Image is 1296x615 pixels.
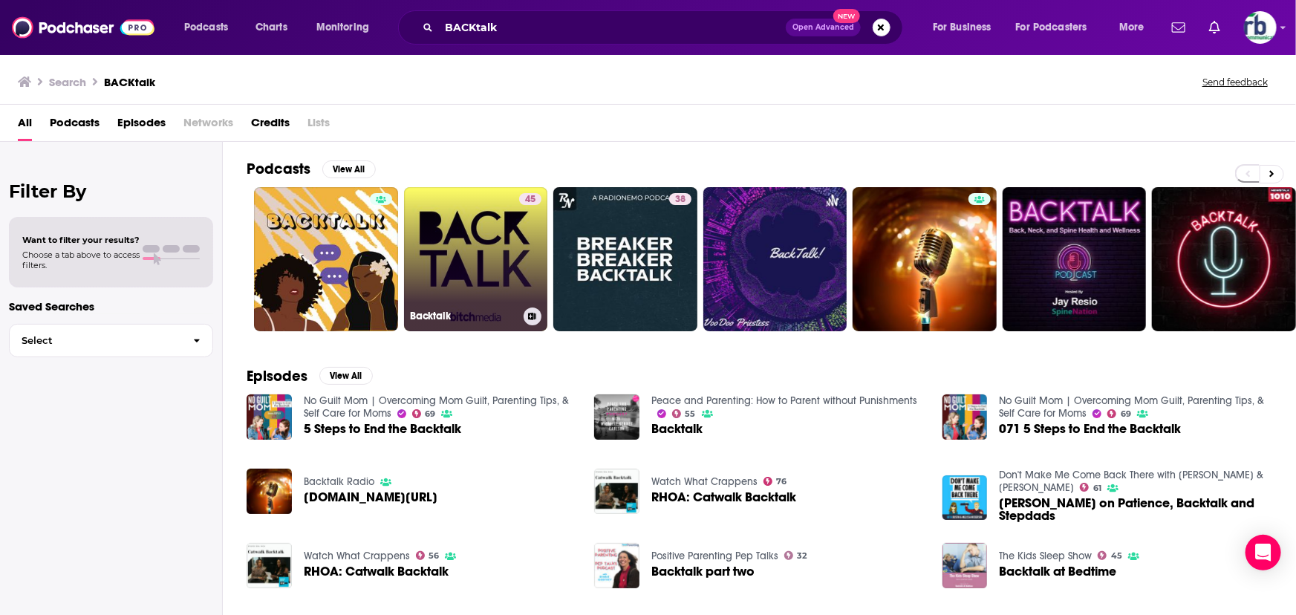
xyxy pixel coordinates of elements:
img: 5 Steps to End the Backtalk [247,394,292,440]
button: open menu [922,16,1010,39]
a: Episodes [117,111,166,141]
button: View All [322,160,376,178]
img: Backtalk [594,394,639,440]
span: 69 [425,411,435,417]
span: 69 [1121,411,1131,417]
a: 45 [519,193,541,205]
span: Monitoring [316,17,369,38]
a: Watch What Crappens [304,550,410,562]
div: Search podcasts, credits, & more... [412,10,917,45]
a: 55 [672,409,696,418]
span: More [1119,17,1144,38]
img: RHOA: Catwalk Backtalk [247,543,292,588]
span: Networks [183,111,233,141]
button: Show profile menu [1244,11,1277,44]
a: 5 Steps to End the Backtalk [304,423,461,435]
span: Credits [251,111,290,141]
a: Backtalk at Bedtime [999,565,1116,578]
a: Podcasts [50,111,100,141]
span: Open Advanced [792,24,854,31]
span: Lists [307,111,330,141]
a: Show notifications dropdown [1203,15,1226,40]
img: 071 5 Steps to End the Backtalk [942,394,988,440]
a: 38 [553,187,697,331]
span: 38 [675,192,686,207]
span: Want to filter your results? [22,235,140,245]
span: 56 [429,553,439,559]
button: open menu [306,16,388,39]
span: 32 [798,553,807,559]
span: Select [10,336,181,345]
span: Charts [255,17,287,38]
img: Bone Hampton on Patience, Backtalk and Stepdads [942,475,988,521]
a: Show notifications dropdown [1166,15,1191,40]
a: Backtalk part two [594,543,639,588]
button: Send feedback [1198,76,1272,88]
a: 76 [763,477,787,486]
img: Podchaser - Follow, Share and Rate Podcasts [12,13,154,42]
p: Saved Searches [9,299,213,313]
button: Open AdvancedNew [786,19,861,36]
a: Bone Hampton on Patience, Backtalk and Stepdads [999,497,1272,522]
a: No Guilt Mom | Overcoming Mom Guilt, Parenting Tips, & Self Care for Moms [304,394,569,420]
a: Watch What Crappens [651,475,758,488]
div: Open Intercom Messenger [1245,535,1281,570]
button: open menu [1006,16,1109,39]
span: RHOA: Catwalk Backtalk [651,491,796,504]
a: 38 [669,193,691,205]
a: www.blogtalkradio.com/backtalk14/10/28/2015 [304,491,437,504]
h3: Backtalk [410,310,518,322]
a: 071 5 Steps to End the Backtalk [999,423,1181,435]
a: PodcastsView All [247,160,376,178]
a: EpisodesView All [247,367,373,385]
img: User Profile [1244,11,1277,44]
span: 45 [1111,553,1122,559]
span: Logged in as johannarb [1244,11,1277,44]
h2: Podcasts [247,160,310,178]
a: 45Backtalk [404,187,548,331]
a: Backtalk Radio [304,475,374,488]
a: Charts [246,16,296,39]
a: 61 [1080,483,1101,492]
img: Backtalk at Bedtime [942,543,988,588]
a: Positive Parenting Pep Talks [651,550,778,562]
a: Backtalk part two [651,565,755,578]
span: Choose a tab above to access filters. [22,250,140,270]
span: New [833,9,860,23]
span: 76 [777,478,787,485]
img: RHOA: Catwalk Backtalk [594,469,639,514]
span: Podcasts [184,17,228,38]
a: 32 [784,551,807,560]
span: 45 [525,192,535,207]
span: [DOMAIN_NAME][URL] [304,491,437,504]
a: Peace and Parenting: How to Parent without Punishments [651,394,917,407]
a: 45 [1098,551,1122,560]
a: No Guilt Mom | Overcoming Mom Guilt, Parenting Tips, & Self Care for Moms [999,394,1264,420]
span: For Business [933,17,991,38]
button: View All [319,367,373,385]
a: 56 [416,551,440,560]
span: Backtalk [651,423,703,435]
a: All [18,111,32,141]
a: RHOA: Catwalk Backtalk [304,565,449,578]
button: open menu [174,16,247,39]
img: www.blogtalkradio.com/backtalk14/10/28/2015 [247,469,292,514]
span: [PERSON_NAME] on Patience, Backtalk and Stepdads [999,497,1272,522]
h2: Episodes [247,367,307,385]
span: 61 [1093,485,1101,492]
